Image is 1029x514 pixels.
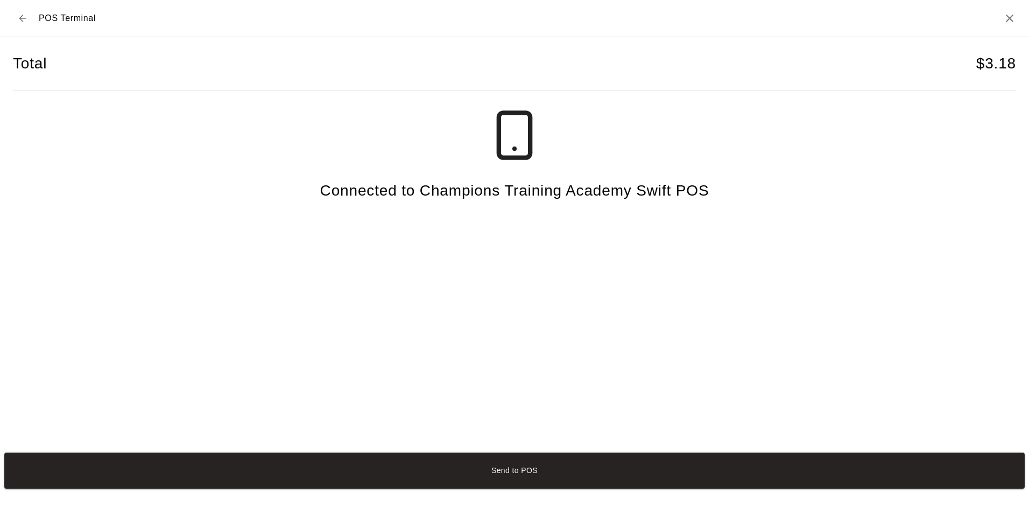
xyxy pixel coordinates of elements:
[1003,12,1016,25] button: Close
[4,453,1025,489] button: Send to POS
[13,9,96,28] div: POS Terminal
[13,9,32,28] button: Back to checkout
[976,54,1016,73] h4: $ 3.18
[320,182,709,200] h4: Connected to Champions Training Academy Swift POS
[13,54,47,73] h4: Total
